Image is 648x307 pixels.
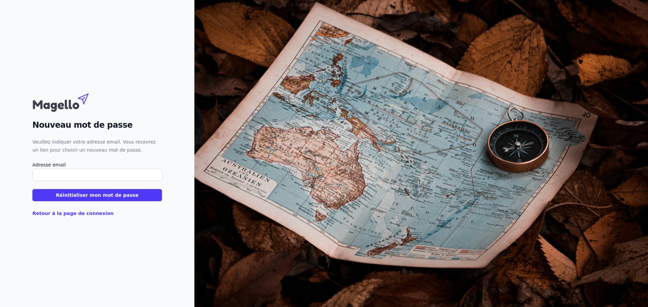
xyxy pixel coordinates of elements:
[32,138,162,154] p: Veuillez indiquer votre adresse email. Vous recevrez un lien pour choisir un nouveau mot de passe.
[32,189,162,201] button: Réinitialiser mon mot de passe
[32,90,103,114] img: Magello
[32,119,162,131] h2: Nouveau mot de passe
[32,211,114,216] a: Retour à la page de connexion
[32,161,162,169] label: Adresse email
